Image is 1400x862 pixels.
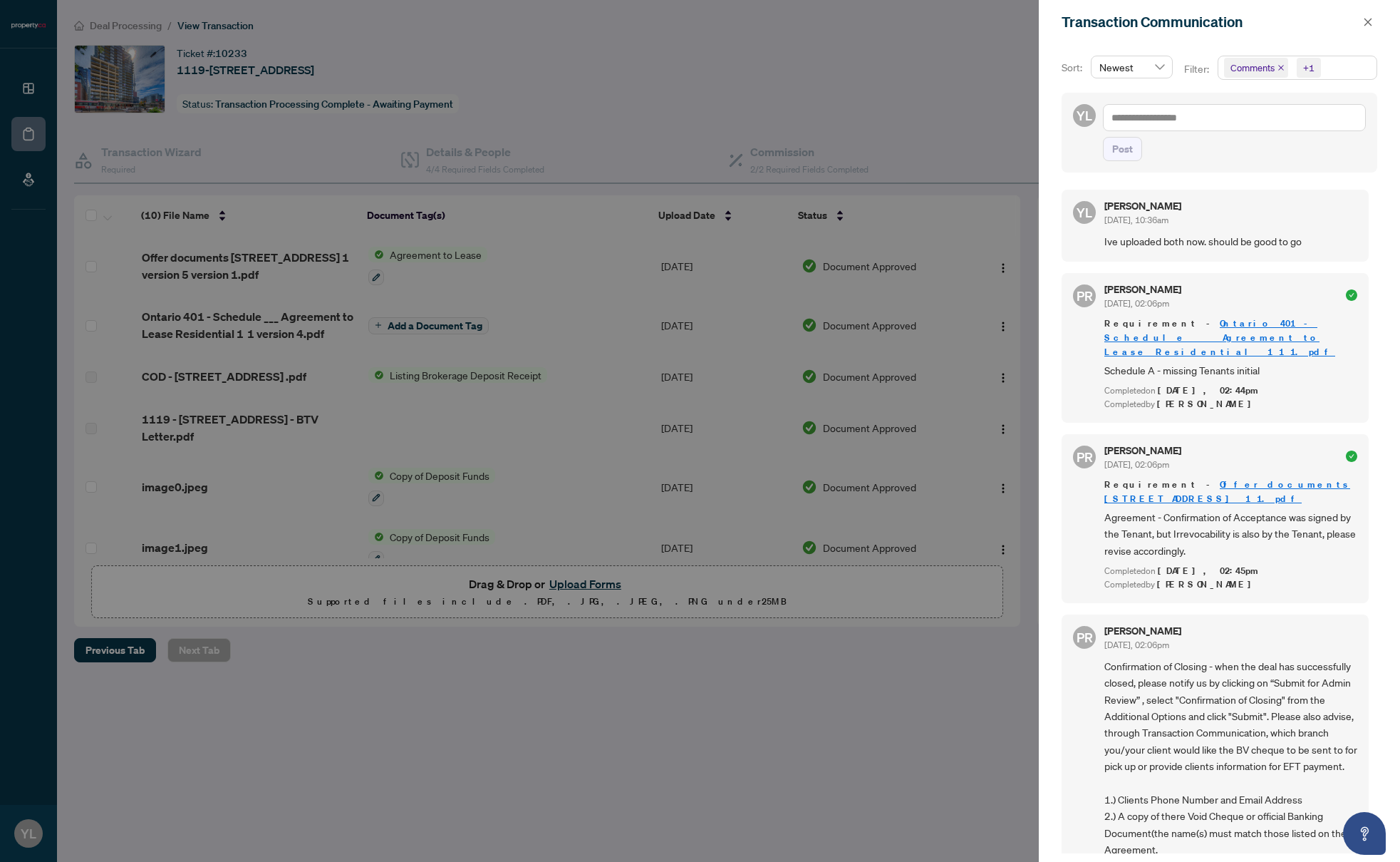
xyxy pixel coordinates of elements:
[1104,298,1169,309] span: [DATE], 02:06pm
[1104,201,1181,211] h5: [PERSON_NAME]
[1346,289,1357,301] span: check-circle
[1104,317,1357,359] span: Requirement -
[1104,398,1357,411] div: Completed by
[1077,202,1092,222] span: YL
[1230,61,1275,75] span: Comments
[1104,233,1357,250] span: Ive uploaded both now. should be good to go
[1158,384,1260,396] span: [DATE], 02:44pm
[1343,812,1386,855] button: Open asap
[1104,446,1181,456] h5: [PERSON_NAME]
[1103,137,1142,161] button: Post
[1062,60,1085,76] p: Sort:
[1104,509,1357,559] span: Agreement - Confirmation of Acceptance was signed by the Tenant, but Irrevocability is also by th...
[1104,565,1357,578] div: Completed on
[1104,578,1357,592] div: Completed by
[1077,286,1093,306] span: PR
[1099,56,1164,78] span: Newest
[1157,578,1259,590] span: [PERSON_NAME]
[1104,478,1357,506] span: Requirement -
[1303,61,1315,75] div: +1
[1077,106,1092,125] span: YL
[1277,64,1285,71] span: close
[1104,658,1357,858] span: Confirmation of Closing - when the deal has successfully closed, please notify us by clicking on ...
[1104,362,1357,379] span: Schedule A - missing Tenants initial
[1184,61,1211,77] p: Filter:
[1077,447,1093,467] span: PR
[1077,627,1093,647] span: PR
[1157,398,1259,410] span: [PERSON_NAME]
[1346,451,1357,462] span: check-circle
[1104,284,1181,294] h5: [PERSON_NAME]
[1062,11,1359,33] div: Transaction Communication
[1104,478,1350,505] a: Offer documents [STREET_ADDRESS] 1 1.pdf
[1104,384,1357,398] div: Completed on
[1104,626,1181,636] h5: [PERSON_NAME]
[1158,565,1260,577] span: [DATE], 02:45pm
[1104,640,1169,650] span: [DATE], 02:06pm
[1363,17,1373,27] span: close
[1224,58,1288,78] span: Comments
[1104,459,1169,470] span: [DATE], 02:06pm
[1104,215,1168,225] span: [DATE], 10:36am
[1104,317,1335,358] a: Ontario 401 - Schedule ___ Agreement to Lease Residential 1 1 1.pdf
